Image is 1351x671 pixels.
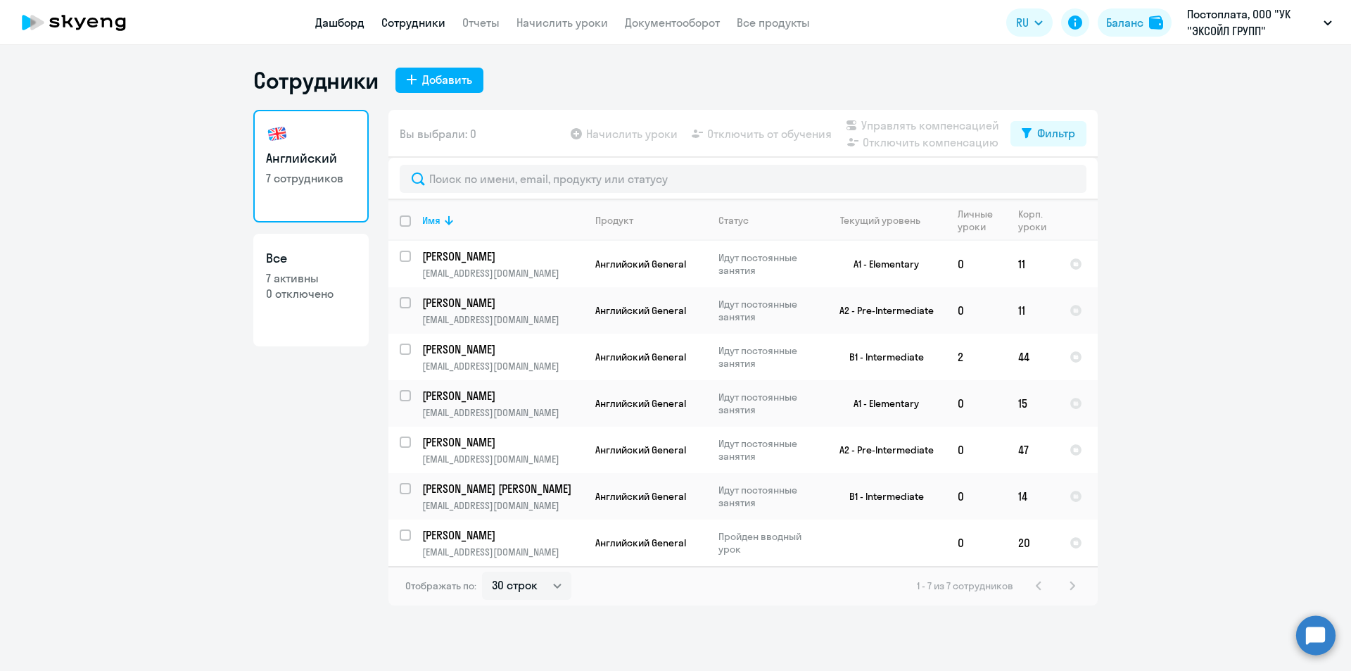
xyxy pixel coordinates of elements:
td: 44 [1007,334,1058,380]
span: Отображать по: [405,579,476,592]
span: RU [1016,14,1029,31]
td: 0 [946,241,1007,287]
p: [EMAIL_ADDRESS][DOMAIN_NAME] [422,360,583,372]
p: [EMAIL_ADDRESS][DOMAIN_NAME] [422,267,583,280]
div: Статус [718,214,749,227]
div: Продукт [595,214,633,227]
h3: Английский [266,149,356,168]
p: Идут постоянные занятия [718,437,815,463]
div: Имя [422,214,440,227]
p: Пройден вводный урок [718,530,815,556]
a: Английский7 сотрудников [253,110,369,222]
td: 0 [946,473,1007,520]
a: Документооборот [625,15,720,30]
span: Английский General [595,258,686,270]
p: Идут постоянные занятия [718,484,815,509]
a: [PERSON_NAME] [422,434,583,450]
td: A2 - Pre-Intermediate [816,287,946,334]
a: [PERSON_NAME] [422,341,583,357]
div: Личные уроки [958,208,997,233]
p: [PERSON_NAME] [PERSON_NAME] [422,481,581,496]
span: Английский General [595,444,686,456]
p: [PERSON_NAME] [422,341,581,357]
a: Все продукты [737,15,810,30]
span: Английский General [595,537,686,549]
a: [PERSON_NAME] [422,527,583,543]
a: Сотрудники [381,15,445,30]
div: Текущий уровень [827,214,946,227]
button: RU [1006,8,1053,37]
input: Поиск по имени, email, продукту или статусу [400,165,1086,193]
span: Английский General [595,490,686,503]
div: Текущий уровень [840,214,920,227]
td: 11 [1007,287,1058,334]
td: 14 [1007,473,1058,520]
div: Фильтр [1037,125,1075,142]
td: 0 [946,427,1007,473]
p: Идут постоянные занятия [718,391,815,416]
p: [EMAIL_ADDRESS][DOMAIN_NAME] [422,499,583,512]
td: 20 [1007,520,1058,566]
div: Добавить [422,71,472,88]
img: english [266,123,288,145]
td: 0 [946,520,1007,566]
span: 1 - 7 из 7 сотрудников [917,579,1013,592]
td: A2 - Pre-Intermediate [816,427,946,473]
p: [PERSON_NAME] [422,388,581,403]
p: [EMAIL_ADDRESS][DOMAIN_NAME] [422,546,583,558]
button: Фильтр [1010,121,1086,146]
p: Постоплата, ООО "УК "ЭКСОЙЛ ГРУПП" [1187,6,1318,39]
a: Дашборд [315,15,364,30]
td: A1 - Elementary [816,380,946,427]
p: [PERSON_NAME] [422,527,581,543]
button: Постоплата, ООО "УК "ЭКСОЙЛ ГРУПП" [1180,6,1339,39]
button: Балансbalance [1098,8,1172,37]
td: 47 [1007,427,1058,473]
div: Корп. уроки [1018,208,1048,233]
a: [PERSON_NAME] [422,295,583,311]
p: 7 активны [266,270,356,286]
a: Отчеты [462,15,500,30]
div: Продукт [595,214,706,227]
p: Идут постоянные занятия [718,298,815,323]
span: Английский General [595,351,686,363]
h3: Все [266,249,356,268]
div: Корп. уроки [1018,208,1058,233]
td: 11 [1007,241,1058,287]
a: [PERSON_NAME] [PERSON_NAME] [422,481,583,496]
p: Идут постоянные занятия [718,344,815,370]
button: Добавить [395,68,483,93]
td: B1 - Intermediate [816,473,946,520]
a: [PERSON_NAME] [422,388,583,403]
span: Вы выбрали: 0 [400,125,476,142]
p: [EMAIL_ADDRESS][DOMAIN_NAME] [422,313,583,326]
a: Все7 активны0 отключено [253,234,369,346]
p: [PERSON_NAME] [422,434,581,450]
p: Идут постоянные занятия [718,251,815,277]
a: [PERSON_NAME] [422,249,583,264]
img: balance [1149,15,1163,30]
td: 0 [946,287,1007,334]
p: 0 отключено [266,286,356,301]
p: [EMAIL_ADDRESS][DOMAIN_NAME] [422,453,583,465]
p: [EMAIL_ADDRESS][DOMAIN_NAME] [422,406,583,419]
h1: Сотрудники [253,66,379,94]
span: Английский General [595,304,686,317]
p: [PERSON_NAME] [422,295,581,311]
span: Английский General [595,397,686,410]
div: Статус [718,214,815,227]
div: Личные уроки [958,208,1006,233]
p: 7 сотрудников [266,170,356,186]
div: Баланс [1106,14,1143,31]
a: Начислить уроки [516,15,608,30]
p: [PERSON_NAME] [422,249,581,264]
td: A1 - Elementary [816,241,946,287]
td: 15 [1007,380,1058,427]
td: 0 [946,380,1007,427]
td: 2 [946,334,1007,380]
div: Имя [422,214,583,227]
td: B1 - Intermediate [816,334,946,380]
